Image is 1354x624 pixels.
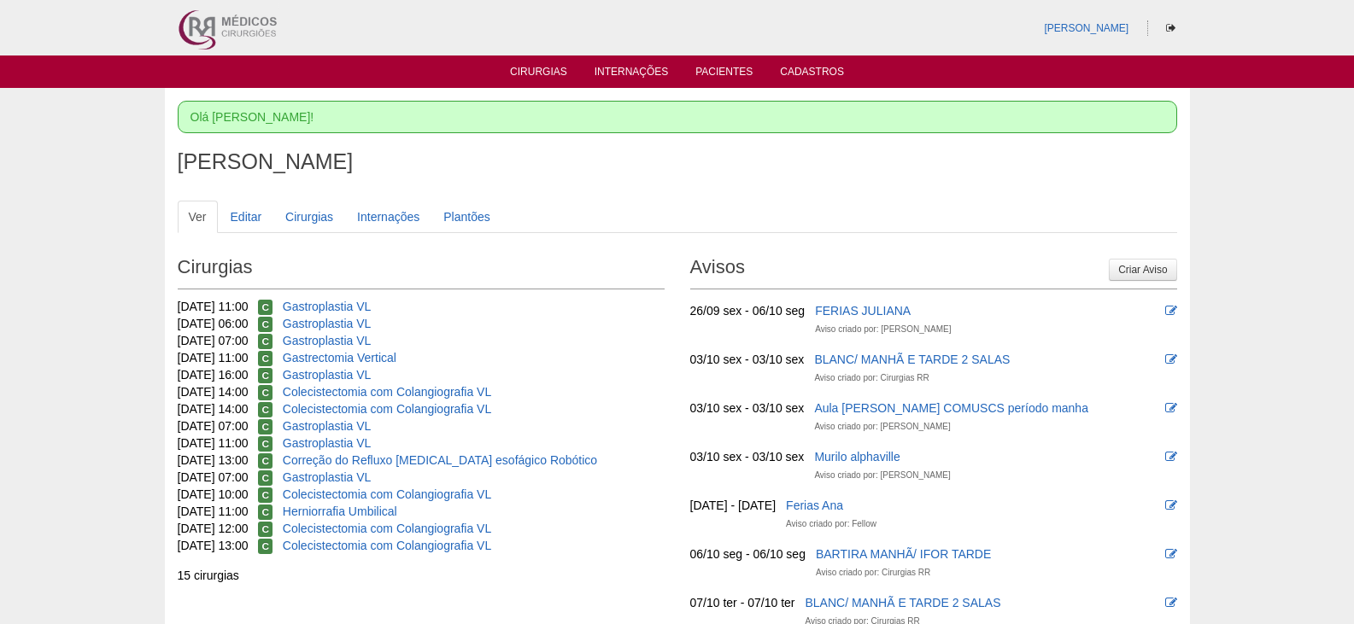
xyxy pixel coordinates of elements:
[690,250,1177,289] h2: Avisos
[690,351,805,368] div: 03/10 sex - 03/10 sex
[283,334,372,347] a: Gastroplastia VL
[814,353,1010,366] a: BLANC/ MANHÃ E TARDE 2 SALAS
[258,368,273,383] span: Confirmada
[786,499,843,512] a: Ferias Ana
[510,66,567,83] a: Cirurgias
[178,470,249,484] span: [DATE] 07:00
[814,418,950,435] div: Aviso criado por: [PERSON_NAME]
[595,66,669,83] a: Internações
[283,470,372,484] a: Gastroplastia VL
[283,504,397,518] a: Herniorrafia Umbilical
[805,596,1000,609] a: BLANC/ MANHÃ E TARDE 2 SALAS
[258,522,273,537] span: Confirmada
[815,321,951,338] div: Aviso criado por: [PERSON_NAME]
[283,317,372,330] a: Gastroplastia VL
[258,470,273,486] span: Confirmada
[283,351,396,364] a: Gastrectomia Vertical
[258,453,273,469] span: Confirmada
[1165,305,1177,317] i: Editar
[1109,259,1176,281] a: Criar Aviso
[178,250,665,289] h2: Cirurgias
[258,487,273,503] span: Confirmada
[258,351,273,366] span: Confirmada
[283,300,372,313] a: Gastroplastia VL
[283,385,491,399] a: Colecistectomia com Colangiografia VL
[178,101,1177,133] div: Olá [PERSON_NAME]!
[1165,353,1177,365] i: Editar
[1165,499,1177,511] i: Editar
[178,351,249,364] span: [DATE] 11:00
[178,385,249,399] span: [DATE] 14:00
[283,539,491,552] a: Colecistectomia com Colangiografia VL
[816,547,991,561] a: BARTIRA MANHÃ/ IFOR TARDE
[178,317,249,330] span: [DATE] 06:00
[178,402,249,416] span: [DATE] 14:00
[690,545,806,563] div: 06/10 seg - 06/10 seg
[814,370,929,387] div: Aviso criado por: Cirurgias RR
[283,453,597,467] a: Correção do Refluxo [MEDICAL_DATA] esofágico Robótico
[690,302,806,319] div: 26/09 sex - 06/10 seg
[1165,451,1177,463] i: Editar
[1165,548,1177,560] i: Editar
[283,402,491,416] a: Colecistectomia com Colangiografia VL
[258,504,273,520] span: Confirmada
[178,567,665,584] div: 15 cirurgias
[432,201,501,233] a: Plantões
[178,419,249,433] span: [DATE] 07:00
[1165,597,1177,609] i: Editar
[178,504,249,518] span: [DATE] 11:00
[814,401,1088,415] a: Aula [PERSON_NAME] COMUSCS período manha
[1044,22,1128,34] a: [PERSON_NAME]
[283,487,491,501] a: Colecistectomia com Colangiografia VL
[1166,23,1175,33] i: Sair
[690,497,777,514] div: [DATE] - [DATE]
[178,436,249,450] span: [DATE] 11:00
[780,66,844,83] a: Cadastros
[274,201,344,233] a: Cirurgias
[178,453,249,467] span: [DATE] 13:00
[1165,402,1177,414] i: Editar
[283,436,372,450] a: Gastroplastia VL
[258,385,273,400] span: Confirmada
[258,334,273,349] span: Confirmada
[258,300,273,315] span: Confirmada
[178,201,218,233] a: Ver
[258,419,273,434] span: Confirmada
[178,334,249,347] span: [DATE] 07:00
[815,304,911,318] a: FERIAS JULIANA
[178,487,249,501] span: [DATE] 10:00
[258,436,273,452] span: Confirmada
[814,450,900,464] a: Murilo alphaville
[258,402,273,417] span: Confirmada
[283,419,372,433] a: Gastroplastia VL
[346,201,431,233] a: Internações
[695,66,753,83] a: Pacientes
[283,522,491,535] a: Colecistectomia com Colangiografia VL
[178,368,249,382] span: [DATE] 16:00
[178,539,249,552] span: [DATE] 13:00
[178,522,249,535] span: [DATE] 12:00
[178,151,1177,172] h1: [PERSON_NAME]
[283,368,372,382] a: Gastroplastia VL
[690,594,795,611] div: 07/10 ter - 07/10 ter
[220,201,273,233] a: Editar
[786,516,876,533] div: Aviso criado por: Fellow
[178,300,249,313] span: [DATE] 11:00
[690,399,805,417] div: 03/10 sex - 03/10 sex
[258,539,273,554] span: Confirmada
[258,317,273,332] span: Confirmada
[814,467,950,484] div: Aviso criado por: [PERSON_NAME]
[816,564,930,581] div: Aviso criado por: Cirurgias RR
[690,448,805,465] div: 03/10 sex - 03/10 sex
